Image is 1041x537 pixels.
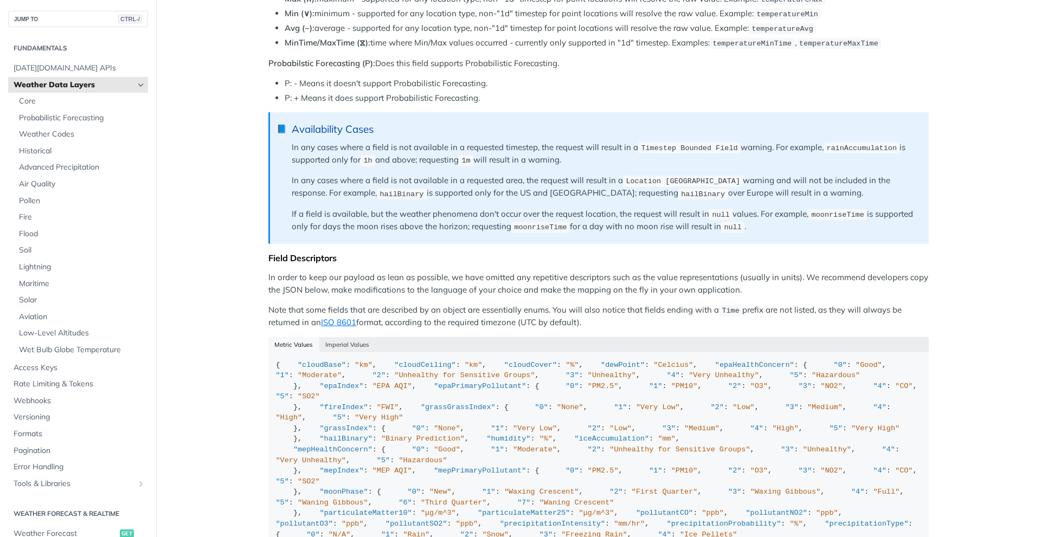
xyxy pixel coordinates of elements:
span: "Unhealthy for Sensitive Groups" [609,445,750,454]
span: hailBinary [380,190,423,198]
strong: Avg (~): [285,23,314,33]
span: "MEP AQI" [372,467,412,475]
span: "Third Quarter" [421,499,487,507]
span: "6" [399,499,412,507]
span: "CO" [895,467,913,475]
span: "mm" [658,435,675,443]
span: "Medium" [684,424,719,432]
span: "3" [728,488,741,496]
span: "FWI" [377,403,399,411]
li: P: + Means it does support Probabilistic Forecasting. [285,92,929,105]
span: "4" [851,488,864,496]
span: "Unhealthy" [803,445,851,454]
span: "0" [412,424,425,432]
span: "3" [663,424,676,432]
strong: Min (∨): [285,8,314,18]
span: Low-Level Altitudes [19,328,145,339]
span: "None" [557,403,583,411]
a: [DATE][DOMAIN_NAME] APIs [8,60,148,76]
span: "ppb" [456,520,478,528]
span: Webhooks [14,396,145,406]
li: time where Min/Max values occurred - currently only supported in "1d" timestep. Examples: , [285,37,929,49]
span: "4" [873,403,886,411]
span: CTRL-/ [118,15,142,23]
span: "Very High" [355,413,403,422]
span: "0" [566,467,579,475]
span: "hailBinary" [320,435,372,443]
a: Pollen [14,193,148,209]
span: "5" [276,499,289,507]
span: "4" [873,382,886,390]
span: Pollen [19,196,145,206]
div: Availability Cases [292,123,918,135]
span: "humidity" [486,435,530,443]
span: Core [19,96,145,107]
span: "2" [728,467,741,475]
span: "NO2" [820,382,843,390]
span: "Good" [856,361,882,369]
span: "pollutantCO" [636,509,693,517]
span: temperatureMinTime [712,40,792,48]
a: Pagination [8,443,148,459]
p: Note that some fields that are described by an object are essentially enums. You will also notice... [268,304,929,329]
span: "PM10" [671,467,698,475]
span: "%" [539,435,552,443]
span: "Waning Gibbous" [298,499,368,507]
span: "1" [649,467,662,475]
span: "O3" [750,467,768,475]
span: "fireIndex" [320,403,368,411]
span: "2" [711,403,724,411]
span: "0" [535,403,548,411]
span: "particulateMatter10" [320,509,412,517]
span: "Medium" [807,403,843,411]
span: "Hazardous" [812,371,860,379]
a: Versioning [8,409,148,425]
button: Show subpages for Tools & Libraries [137,480,145,488]
span: "Waning Crescent" [539,499,614,507]
a: Aviation [14,309,148,325]
span: "μg/m^3" [579,509,614,517]
a: Rate Limiting & Tokens [8,376,148,392]
p: In any cases where a field is not available in a requested timestep, the request will result in a... [292,141,918,167]
span: "Low" [732,403,755,411]
span: "Low" [609,424,632,432]
a: Flood [14,226,148,242]
span: "Binary Prediction" [381,435,465,443]
a: Wet Bulb Globe Temperature [14,342,148,358]
span: "precipitationType" [825,520,908,528]
a: ISO 8601 [321,317,356,327]
span: "5" [377,456,390,464]
span: "None" [434,424,460,432]
span: "precipitationIntensity" [500,520,605,528]
span: "5" [829,424,842,432]
a: Fire [14,209,148,225]
span: "PM2.5" [588,467,619,475]
span: "EPA AQI" [372,382,412,390]
span: "km" [465,361,482,369]
span: "Full" [873,488,900,496]
span: "mepHealthConcern" [293,445,372,454]
span: "CO" [895,382,913,390]
a: Advanced Precipitation [14,159,148,176]
span: "cloudCeiling" [394,361,455,369]
a: Weather Data LayersHide subpages for Weather Data Layers [8,77,148,93]
span: Time [722,307,739,315]
a: Air Quality [14,176,148,192]
span: "NO2" [820,467,843,475]
button: JUMP TOCTRL-/ [8,11,148,27]
span: "O3" [750,382,768,390]
span: "precipitationProbability" [667,520,781,528]
span: "3" [799,467,812,475]
span: "2" [372,371,385,379]
span: rainAccumulation [826,144,897,152]
button: Imperial Values [319,337,376,352]
span: "1" [276,371,289,379]
span: "epaHealthConcern" [715,361,794,369]
span: "Waxing Crescent" [504,488,579,496]
span: "3" [785,403,798,411]
span: "3" [799,382,812,390]
li: P: - Means it doesn't support Probabilistic Forecasting. [285,77,929,90]
span: "4" [873,467,886,475]
span: "1" [491,424,504,432]
span: "dewPoint" [601,361,645,369]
